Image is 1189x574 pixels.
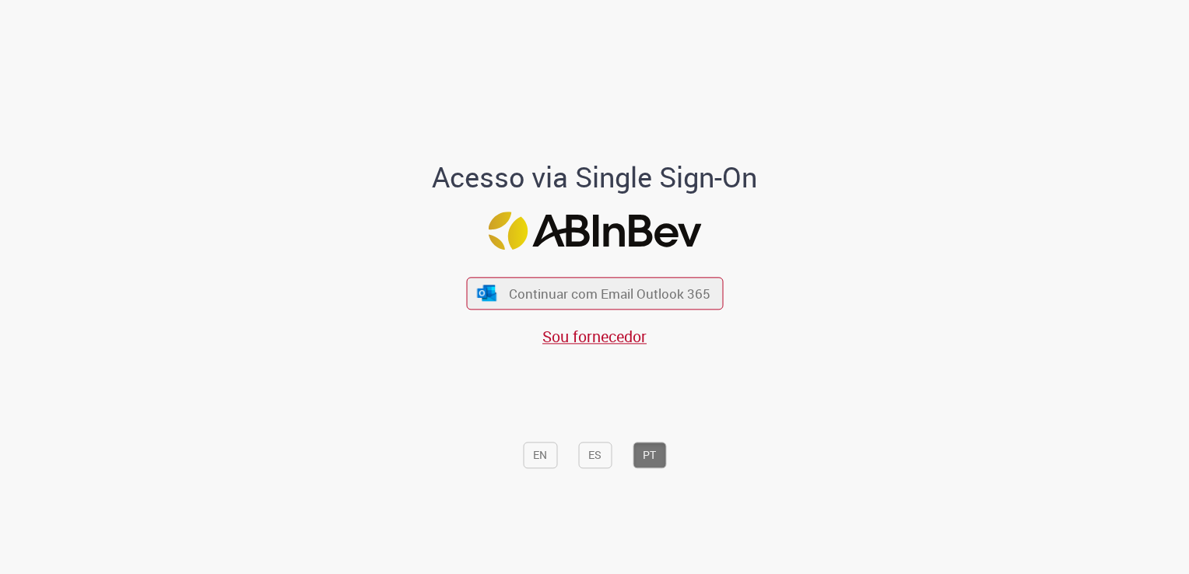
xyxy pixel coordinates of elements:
[379,162,811,193] h1: Acesso via Single Sign-On
[466,278,723,310] button: ícone Azure/Microsoft 360 Continuar com Email Outlook 365
[488,212,701,250] img: Logo ABInBev
[578,443,612,469] button: ES
[633,443,666,469] button: PT
[476,285,498,301] img: ícone Azure/Microsoft 360
[542,326,647,347] a: Sou fornecedor
[523,443,557,469] button: EN
[509,285,710,303] span: Continuar com Email Outlook 365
